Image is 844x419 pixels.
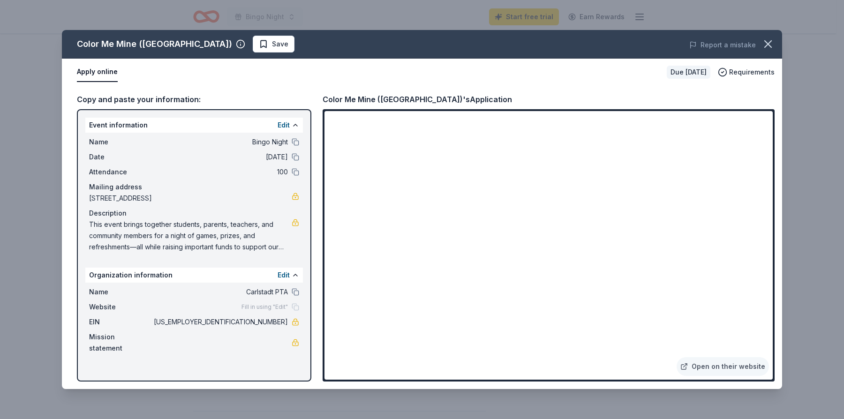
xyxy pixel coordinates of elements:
span: Name [89,136,152,148]
span: EIN [89,316,152,328]
span: [DATE] [152,151,288,163]
div: Description [89,208,299,219]
span: [STREET_ADDRESS] [89,193,292,204]
span: 100 [152,166,288,178]
span: Date [89,151,152,163]
button: Apply online [77,62,118,82]
div: Color Me Mine ([GEOGRAPHIC_DATA]) [77,37,232,52]
span: Save [272,38,288,50]
span: [US_EMPLOYER_IDENTIFICATION_NUMBER] [152,316,288,328]
div: Organization information [85,268,303,283]
div: Event information [85,118,303,133]
span: This event brings together students, parents, teachers, and community members for a night of game... [89,219,292,253]
button: Edit [278,120,290,131]
button: Requirements [718,67,775,78]
a: Open on their website [677,357,769,376]
button: Save [253,36,294,52]
button: Edit [278,269,290,281]
div: Due [DATE] [667,66,710,79]
span: Fill in using "Edit" [241,303,288,311]
span: Website [89,301,152,313]
span: Bingo Night [152,136,288,148]
div: Color Me Mine ([GEOGRAPHIC_DATA])'s Application [323,93,512,105]
span: Mission statement [89,331,152,354]
span: Carlstadt PTA [152,286,288,298]
span: Requirements [729,67,775,78]
button: Report a mistake [689,39,756,51]
div: Copy and paste your information: [77,93,311,105]
div: Mailing address [89,181,299,193]
span: Attendance [89,166,152,178]
span: Name [89,286,152,298]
